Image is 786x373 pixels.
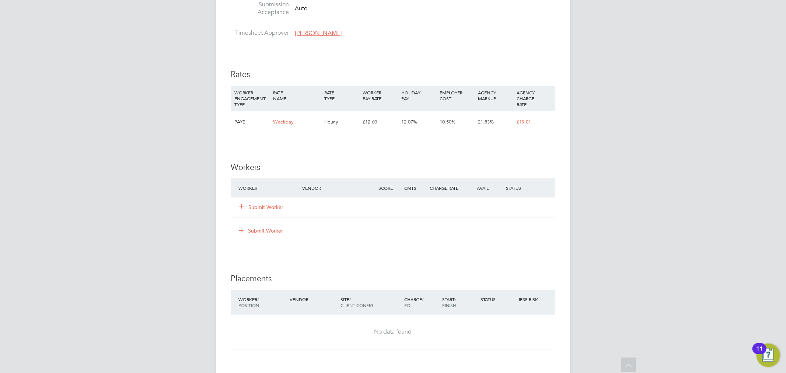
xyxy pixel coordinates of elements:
[322,86,361,105] div: RATE TYPE
[377,181,402,195] div: Score
[479,293,517,306] div: Status
[240,203,284,211] button: Submit Worker
[231,69,555,80] h3: Rates
[361,86,399,105] div: WORKER PAY RATE
[322,111,361,133] div: Hourly
[237,181,301,195] div: Worker
[466,181,504,195] div: Avail
[438,86,476,105] div: EMPLOYER COST
[271,86,322,105] div: RATE NAME
[402,181,428,195] div: Cmts
[478,119,494,125] span: 21.83%
[273,119,294,125] span: Weekday
[233,86,271,111] div: WORKER ENGAGEMENT TYPE
[476,86,515,105] div: AGENCY MARKUP
[295,29,343,37] span: [PERSON_NAME]
[517,119,531,125] span: £19.01
[756,349,763,358] div: 11
[402,293,441,312] div: Charge
[339,293,402,312] div: Site
[504,181,555,195] div: Status
[234,225,289,237] button: Submit Worker
[440,119,455,125] span: 10.50%
[288,293,339,306] div: Vendor
[757,344,780,367] button: Open Resource Center, 11 new notifications
[361,111,399,133] div: £12.60
[340,296,373,308] span: / Client Config
[399,86,438,105] div: HOLIDAY PAY
[231,273,555,284] h3: Placements
[231,1,289,16] label: Submission Acceptance
[515,86,553,111] div: AGENCY CHARGE RATE
[231,162,555,173] h3: Workers
[231,29,289,37] label: Timesheet Approver
[237,293,288,312] div: Worker
[440,293,479,312] div: Start
[233,111,271,133] div: PAYE
[428,181,466,195] div: Charge Rate
[300,181,377,195] div: Vendor
[238,328,548,336] div: No data found
[401,119,417,125] span: 12.07%
[239,296,259,308] span: / Position
[404,296,423,308] span: / PO
[295,5,308,13] span: Auto
[517,293,542,306] div: IR35 Risk
[442,296,456,308] span: / Finish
